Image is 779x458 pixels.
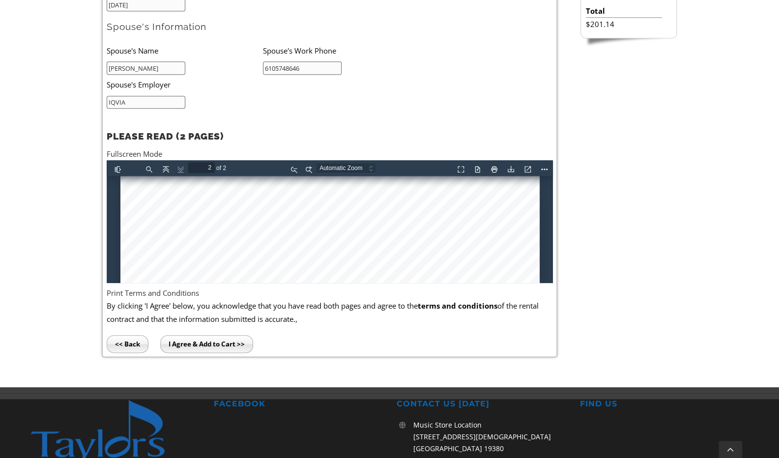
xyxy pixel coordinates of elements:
[107,40,263,60] li: Spouse's Name
[82,2,108,13] input: Page
[107,21,553,33] h2: Spouse's Information
[107,149,162,159] a: Fullscreen Mode
[586,18,662,30] li: $201.14
[107,131,224,142] strong: PLEASE READ (2 PAGES)
[107,288,199,298] a: Print Terms and Conditions
[586,4,662,18] li: Total
[107,299,553,325] p: By clicking 'I Agree' below, you acknowledge that you have read both pages and agree to the of th...
[108,2,123,13] span: of 2
[160,335,253,353] input: I Agree & Add to Cart >>
[107,75,388,95] li: Spouse's Employer
[580,399,749,409] h2: FIND US
[397,399,565,409] h2: CONTACT US [DATE]
[418,301,497,311] b: terms and conditions
[580,38,677,47] img: sidebar-footer.png
[210,2,280,13] select: Zoom
[107,335,148,353] input: << Back
[413,419,566,454] p: Music Store Location [STREET_ADDRESS][DEMOGRAPHIC_DATA] [GEOGRAPHIC_DATA] 19380
[263,40,419,60] li: Spouse's Work Phone
[214,399,382,409] h2: FACEBOOK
